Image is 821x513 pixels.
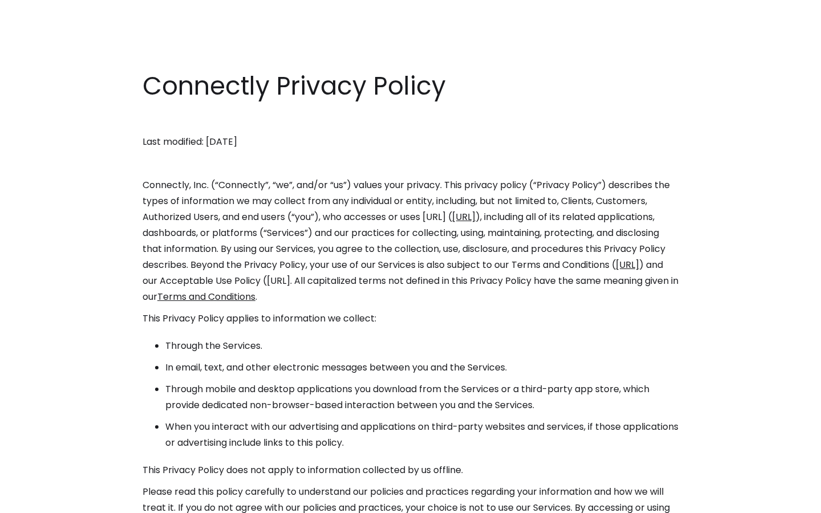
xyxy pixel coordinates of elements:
[11,492,68,509] aside: Language selected: English
[165,338,678,354] li: Through the Services.
[143,68,678,104] h1: Connectly Privacy Policy
[143,134,678,150] p: Last modified: [DATE]
[616,258,639,271] a: [URL]
[452,210,475,223] a: [URL]
[143,177,678,305] p: Connectly, Inc. (“Connectly”, “we”, and/or “us”) values your privacy. This privacy policy (“Priva...
[23,493,68,509] ul: Language list
[143,462,678,478] p: This Privacy Policy does not apply to information collected by us offline.
[143,112,678,128] p: ‍
[143,311,678,327] p: This Privacy Policy applies to information we collect:
[143,156,678,172] p: ‍
[165,419,678,451] li: When you interact with our advertising and applications on third-party websites and services, if ...
[165,381,678,413] li: Through mobile and desktop applications you download from the Services or a third-party app store...
[157,290,255,303] a: Terms and Conditions
[165,360,678,376] li: In email, text, and other electronic messages between you and the Services.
